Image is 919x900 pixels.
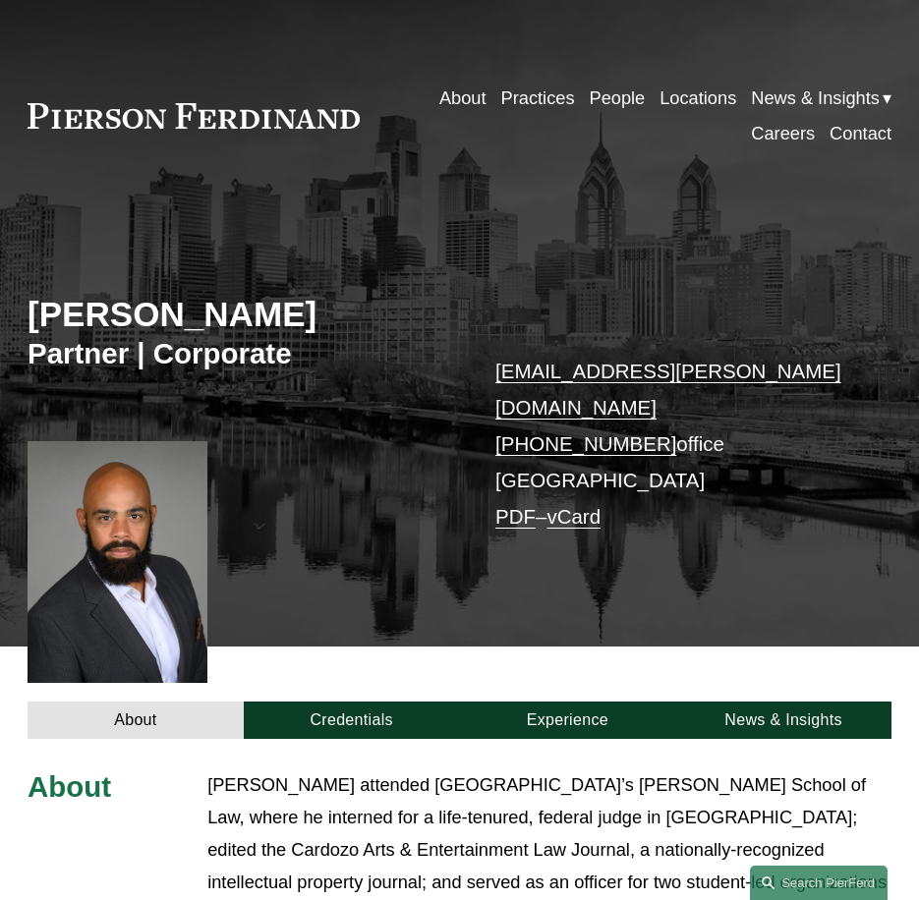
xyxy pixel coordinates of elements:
a: People [589,81,645,116]
span: About [28,770,111,803]
p: office [GEOGRAPHIC_DATA] – [495,354,855,534]
h3: Partner | Corporate [28,336,459,371]
a: folder dropdown [751,81,891,116]
a: Contact [830,116,891,151]
a: Careers [751,116,815,151]
a: Practices [501,81,575,116]
a: Credentials [244,702,460,739]
a: [EMAIL_ADDRESS][PERSON_NAME][DOMAIN_NAME] [495,360,840,419]
h2: [PERSON_NAME] [28,294,459,336]
a: News & Insights [675,702,891,739]
a: Search this site [750,866,888,900]
a: Locations [660,81,736,116]
a: Experience [459,702,675,739]
span: News & Insights [751,83,880,115]
a: About [439,81,487,116]
a: PDF [495,505,536,528]
a: [PHONE_NUMBER] [495,432,676,455]
a: About [28,702,244,739]
a: vCard [546,505,601,528]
